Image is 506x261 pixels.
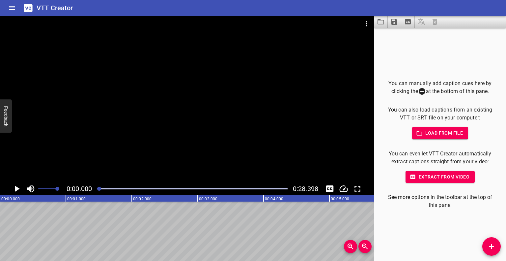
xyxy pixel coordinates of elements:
[385,193,495,209] p: See more options in the toolbar at the top of this pane.
[133,197,152,201] text: 00:02.000
[37,3,73,13] h6: VTT Creator
[417,129,463,137] span: Load from file
[412,127,468,139] button: Load from file
[385,80,495,96] p: You can manually add caption cues here by clicking the at the bottom of this pane.
[358,240,372,253] button: Zoom Out
[482,237,501,256] button: Add Cue
[24,182,37,195] button: Toggle mute
[415,16,428,28] span: Add some captions below, then you can translate them.
[97,188,288,189] div: Play progress
[199,197,217,201] text: 00:03.000
[337,182,350,195] button: Change Playback Speed
[374,16,388,28] button: Load captions from file
[293,185,318,193] span: 0:28.398
[331,197,349,201] text: 00:05.000
[406,171,475,183] button: Extract from video
[358,16,374,32] button: Video Options
[404,18,412,26] svg: Extract captions from video
[377,18,385,26] svg: Load captions from file
[55,187,59,191] span: Set video volume
[390,18,398,26] svg: Save captions to file
[323,182,336,195] button: Toggle captions
[67,197,86,201] text: 00:01.000
[411,173,469,181] span: Extract from video
[388,16,401,28] button: Save captions to file
[385,150,495,166] p: You can even let VTT Creator automatically extract captions straight from your video:
[385,106,495,122] p: You can also load captions from an existing VTT or SRT file on your computer:
[344,240,357,253] button: Zoom In
[1,197,20,201] text: 00:00.000
[11,182,23,195] button: Play/Pause
[265,197,283,201] text: 00:04.000
[401,16,415,28] button: Extract captions from video
[351,182,364,195] button: Toggle fullscreen
[67,185,92,193] span: Current Time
